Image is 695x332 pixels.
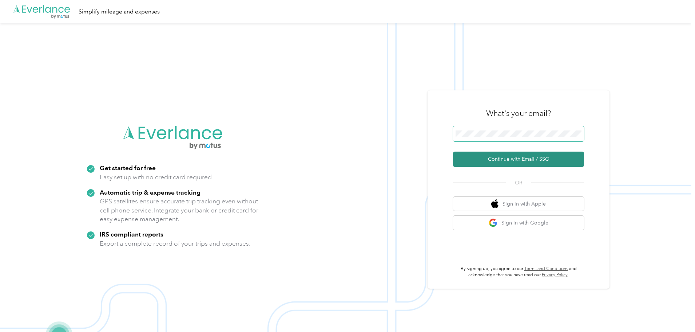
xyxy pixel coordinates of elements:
[486,108,551,118] h3: What's your email?
[100,164,156,172] strong: Get started for free
[453,216,584,230] button: google logoSign in with Google
[79,7,160,16] div: Simplify mileage and expenses
[524,266,568,272] a: Terms and Conditions
[100,230,163,238] strong: IRS compliant reports
[453,152,584,167] button: Continue with Email / SSO
[506,179,531,187] span: OR
[100,239,250,248] p: Export a complete record of your trips and expenses.
[453,197,584,211] button: apple logoSign in with Apple
[542,272,568,278] a: Privacy Policy
[100,188,200,196] strong: Automatic trip & expense tracking
[491,199,499,208] img: apple logo
[100,197,259,224] p: GPS satellites ensure accurate trip tracking even without cell phone service. Integrate your bank...
[100,173,212,182] p: Easy set up with no credit card required
[453,266,584,278] p: By signing up, you agree to our and acknowledge that you have read our .
[489,218,498,227] img: google logo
